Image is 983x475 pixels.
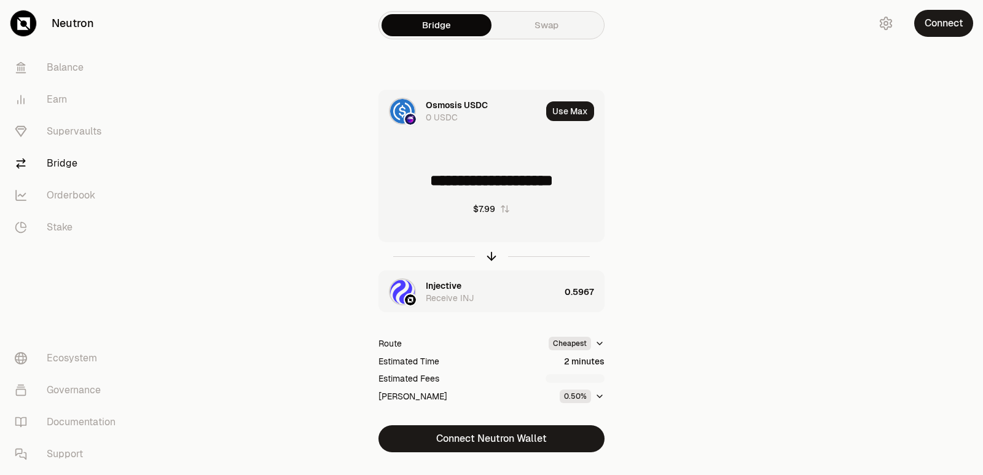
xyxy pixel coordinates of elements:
[378,425,605,452] button: Connect Neutron Wallet
[405,114,416,125] img: Osmosis Logo
[426,280,461,292] div: Injective
[5,84,133,116] a: Earn
[390,280,415,304] img: INJ Logo
[5,52,133,84] a: Balance
[426,111,458,124] div: 0 USDC
[560,390,605,403] button: 0.50%
[565,271,604,313] div: 0.5967
[390,99,415,124] img: USDC Logo
[379,90,541,132] div: USDC LogoOsmosis LogoOsmosis USDC0 USDC
[5,211,133,243] a: Stake
[564,355,605,367] div: 2 minutes
[379,271,604,313] button: INJ LogoNeutron LogoInjectiveReceive INJ0.5967
[5,438,133,470] a: Support
[426,99,488,111] div: Osmosis USDC
[549,337,591,350] div: Cheapest
[379,271,560,313] div: INJ LogoNeutron LogoInjectiveReceive INJ
[560,390,591,403] div: 0.50%
[378,390,447,402] div: [PERSON_NAME]
[5,179,133,211] a: Orderbook
[5,406,133,438] a: Documentation
[5,116,133,147] a: Supervaults
[491,14,601,36] a: Swap
[546,101,594,121] button: Use Max
[378,355,439,367] div: Estimated Time
[5,374,133,406] a: Governance
[5,147,133,179] a: Bridge
[5,342,133,374] a: Ecosystem
[382,14,491,36] a: Bridge
[378,372,439,385] div: Estimated Fees
[405,294,416,305] img: Neutron Logo
[914,10,973,37] button: Connect
[473,203,510,215] button: $7.99
[378,337,402,350] div: Route
[426,292,474,304] div: Receive INJ
[473,203,495,215] div: $7.99
[549,337,605,350] button: Cheapest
